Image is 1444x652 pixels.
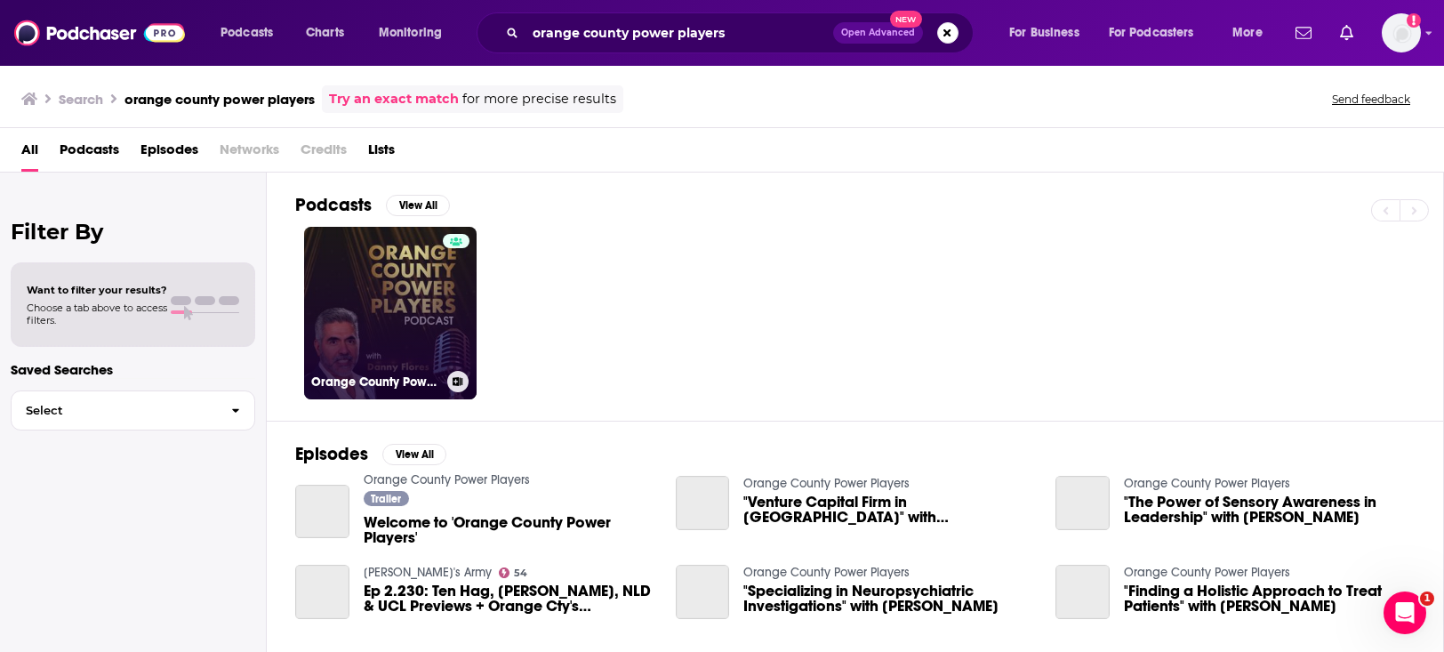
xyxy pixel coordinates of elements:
[368,135,395,172] a: Lists
[1124,565,1290,580] a: Orange County Power Players
[1382,13,1421,52] img: User Profile
[21,135,38,172] a: All
[743,565,910,580] a: Orange County Power Players
[1055,476,1110,530] a: "The Power of Sensory Awareness in Leadership" with Martin Schreiber
[1333,18,1360,48] a: Show notifications dropdown
[379,20,442,45] span: Monitoring
[1220,19,1285,47] button: open menu
[1382,13,1421,52] button: Show profile menu
[743,584,1034,614] span: "Specializing in Neuropsychiatric Investigations" with [PERSON_NAME]
[11,361,255,378] p: Saved Searches
[1420,592,1434,606] span: 1
[364,565,492,580] a: Sam's Army
[1384,592,1426,634] iframe: Intercom live chat
[1288,18,1319,48] a: Show notifications dropdown
[1124,476,1290,491] a: Orange County Power Players
[221,20,273,45] span: Podcasts
[208,19,296,47] button: open menu
[1124,495,1415,525] span: "The Power of Sensory Awareness in Leadership" with [PERSON_NAME]
[890,11,922,28] span: New
[1124,584,1415,614] a: "Finding a Holistic Approach to Treat Patients" with Dr. Patel
[59,91,103,108] h3: Search
[525,19,833,47] input: Search podcasts, credits, & more...
[329,89,459,109] a: Try an exact match
[14,16,185,50] img: Podchaser - Follow, Share and Rate Podcasts
[462,89,616,109] span: for more precise results
[220,135,279,172] span: Networks
[841,28,915,37] span: Open Advanced
[11,219,255,245] h2: Filter By
[997,19,1102,47] button: open menu
[1327,92,1416,107] button: Send feedback
[1109,20,1194,45] span: For Podcasters
[306,20,344,45] span: Charts
[1382,13,1421,52] span: Logged in as hoffmacv
[1124,495,1415,525] a: "The Power of Sensory Awareness in Leadership" with Martin Schreiber
[1055,565,1110,619] a: "Finding a Holistic Approach to Treat Patients" with Dr. Patel
[1009,20,1079,45] span: For Business
[743,476,910,491] a: Orange County Power Players
[295,485,349,539] a: Welcome to 'Orange County Power Players'
[12,405,217,416] span: Select
[140,135,198,172] a: Episodes
[1124,584,1415,614] span: "Finding a Holistic Approach to Treat Patients" with [PERSON_NAME]
[295,565,349,619] a: Ep 2.230: Ten Hag, Richarlison, NLD & UCL Previews + Orange Cty's Milan Iloski on move to Denmark
[295,194,450,216] a: PodcastsView All
[295,443,446,465] a: EpisodesView All
[295,194,372,216] h2: Podcasts
[364,584,654,614] a: Ep 2.230: Ten Hag, Richarlison, NLD & UCL Previews + Orange Cty's Milan Iloski on move to Denmark
[743,495,1034,525] span: "Venture Capital Firm in [GEOGRAPHIC_DATA]" with [PERSON_NAME]
[676,476,730,530] a: "Venture Capital Firm in Orange County" with Jeff Brannon
[743,584,1034,614] a: "Specializing in Neuropsychiatric Investigations" with Dr. Alva
[743,495,1034,525] a: "Venture Capital Firm in Orange County" with Jeff Brannon
[499,567,528,578] a: 54
[364,584,654,614] span: Ep 2.230: Ten Hag, [PERSON_NAME], NLD & UCL Previews + Orange Cty's [PERSON_NAME] on move to [GEO...
[833,22,923,44] button: Open AdvancedNew
[514,569,527,577] span: 54
[382,444,446,465] button: View All
[311,374,440,390] h3: Orange County Power Players
[371,494,401,504] span: Trailer
[1232,20,1263,45] span: More
[1407,13,1421,28] svg: Add a profile image
[27,302,167,326] span: Choose a tab above to access filters.
[304,227,477,399] a: Orange County Power Players
[364,472,530,487] a: Orange County Power Players
[1097,19,1220,47] button: open menu
[676,565,730,619] a: "Specializing in Neuropsychiatric Investigations" with Dr. Alva
[294,19,355,47] a: Charts
[366,19,465,47] button: open menu
[364,515,654,545] a: Welcome to 'Orange County Power Players'
[11,390,255,431] button: Select
[124,91,315,108] h3: orange county power players
[493,12,991,53] div: Search podcasts, credits, & more...
[60,135,119,172] a: Podcasts
[301,135,347,172] span: Credits
[27,284,167,296] span: Want to filter your results?
[295,443,368,465] h2: Episodes
[386,195,450,216] button: View All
